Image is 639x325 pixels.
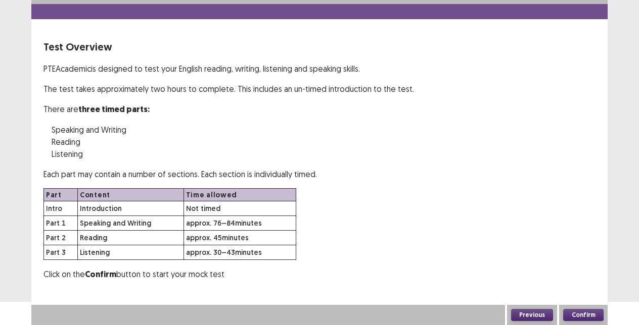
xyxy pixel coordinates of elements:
[44,201,78,216] td: Intro
[44,216,78,231] td: Part 1
[78,201,184,216] td: Introduction
[44,231,78,245] td: Part 2
[184,245,296,260] td: approx. 30–43 minutes
[44,189,78,201] th: Part
[52,136,596,148] p: Reading
[43,268,596,281] p: Click on the button to start your mock test
[43,103,596,116] p: There are
[52,148,596,160] p: Listening
[184,216,296,231] td: approx. 76–84 minutes
[44,245,78,260] td: Part 3
[184,189,296,201] th: Time allowed
[78,245,184,260] td: Listening
[43,83,596,95] p: The test takes approximately two hours to complete. This includes an un-timed introduction to the...
[43,168,596,180] p: Each part may contain a number of sections. Each section is individually timed.
[78,231,184,245] td: Reading
[52,124,596,136] p: Speaking and Writing
[563,309,604,321] button: Confirm
[78,216,184,231] td: Speaking and Writing
[511,309,553,321] button: Previous
[184,231,296,245] td: approx. 45 minutes
[43,39,596,55] p: Test Overview
[184,201,296,216] td: Not timed
[43,63,596,75] p: PTE Academic is designed to test your English reading, writing, listening and speaking skills.
[78,189,184,201] th: Content
[78,104,150,115] strong: three timed parts:
[85,269,116,280] strong: Confirm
